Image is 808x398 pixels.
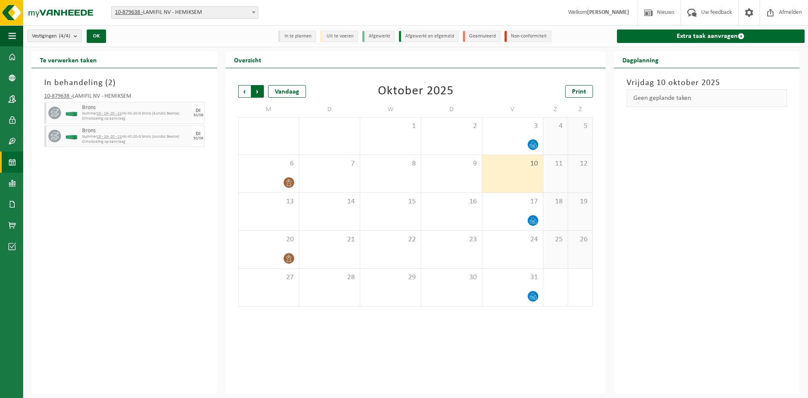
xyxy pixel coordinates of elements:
span: 2 [108,79,113,87]
div: DI [196,108,200,113]
span: 10-879638 - LAMIFIL NV - HEMIKSEM [112,7,258,19]
span: Vestigingen [32,30,70,43]
h3: In behandeling ( ) [44,77,205,89]
div: 30/09 [193,113,203,118]
span: 21 [303,235,356,244]
tcxspan: Call 10-879638 - via 3CX [115,9,143,16]
span: Omwisseling op aanvraag [82,139,190,144]
h2: Overzicht [226,51,270,68]
span: 7 [303,159,356,168]
a: Extra taak aanvragen [617,29,805,43]
span: 26 [572,235,588,244]
td: D [299,102,360,117]
span: 20 [243,235,295,244]
span: 9 [425,159,478,168]
tcxspan: Call 18 - 19- 20 - 21 via 3CX [97,134,122,139]
li: In te plannen [278,31,316,42]
span: 10-879638 - LAMIFIL NV - HEMIKSEM [111,6,258,19]
span: 28 [303,273,356,282]
div: 30/09 [193,136,203,141]
span: 27 [243,273,295,282]
tcxspan: Call 18 - 19- 20 - 21 via 3CX [97,111,122,116]
span: 25 [548,235,563,244]
td: W [360,102,421,117]
img: HK-XC-20-GN-00 [65,133,78,139]
td: D [421,102,482,117]
td: Z [568,102,593,117]
span: Vorige [238,85,251,98]
div: Oktober 2025 [378,85,454,98]
span: 15 [364,197,417,206]
li: Afgewerkt [362,31,395,42]
div: Vandaag [268,85,306,98]
a: Print [565,85,593,98]
span: 29 [364,273,417,282]
span: 30 [425,273,478,282]
td: M [238,102,299,117]
span: 19 [572,197,588,206]
span: 4 [548,122,563,131]
button: OK [87,29,106,43]
tcxspan: Call 10-879638 - via 3CX [44,93,72,99]
span: 24 [486,235,539,244]
h2: Te verwerken taken [32,51,105,68]
button: Vestigingen(4/4) [27,29,82,42]
td: V [482,102,543,117]
span: 14 [303,197,356,206]
span: Omwisseling op aanvraag [82,116,190,121]
span: Nummer HK-XC-20-G brons (Aurubis Beerse) [82,134,190,139]
span: Brons [82,128,190,134]
img: HK-XC-20-GN-00 [65,110,78,116]
span: 23 [425,235,478,244]
span: 6 [243,159,295,168]
span: Print [572,88,586,95]
span: Volgende [251,85,264,98]
span: 31 [486,273,539,282]
h2: Dagplanning [614,51,667,68]
span: Nummer HK-XC-20-G brons (Aurubis Beerse) [82,111,190,116]
td: Z [543,102,568,117]
span: 10 [486,159,539,168]
span: 13 [243,197,295,206]
h3: Vrijdag 10 oktober 2025 [627,77,787,89]
span: 22 [364,235,417,244]
li: Geannuleerd [463,31,500,42]
div: LAMIFIL NV - HEMIKSEM [44,93,205,102]
strong: [PERSON_NAME] [587,9,629,16]
span: 5 [572,122,588,131]
span: 11 [548,159,563,168]
div: DI [196,131,200,136]
span: 18 [548,197,563,206]
span: 2 [425,122,478,131]
span: 16 [425,197,478,206]
span: 1 [364,122,417,131]
span: 3 [486,122,539,131]
span: 17 [486,197,539,206]
li: Afgewerkt en afgemeld [399,31,459,42]
span: 8 [364,159,417,168]
li: Uit te voeren [320,31,358,42]
count: (4/4) [59,33,70,39]
span: 12 [572,159,588,168]
li: Non-conformiteit [505,31,551,42]
span: Brons [82,104,190,111]
div: Geen geplande taken [627,89,787,107]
